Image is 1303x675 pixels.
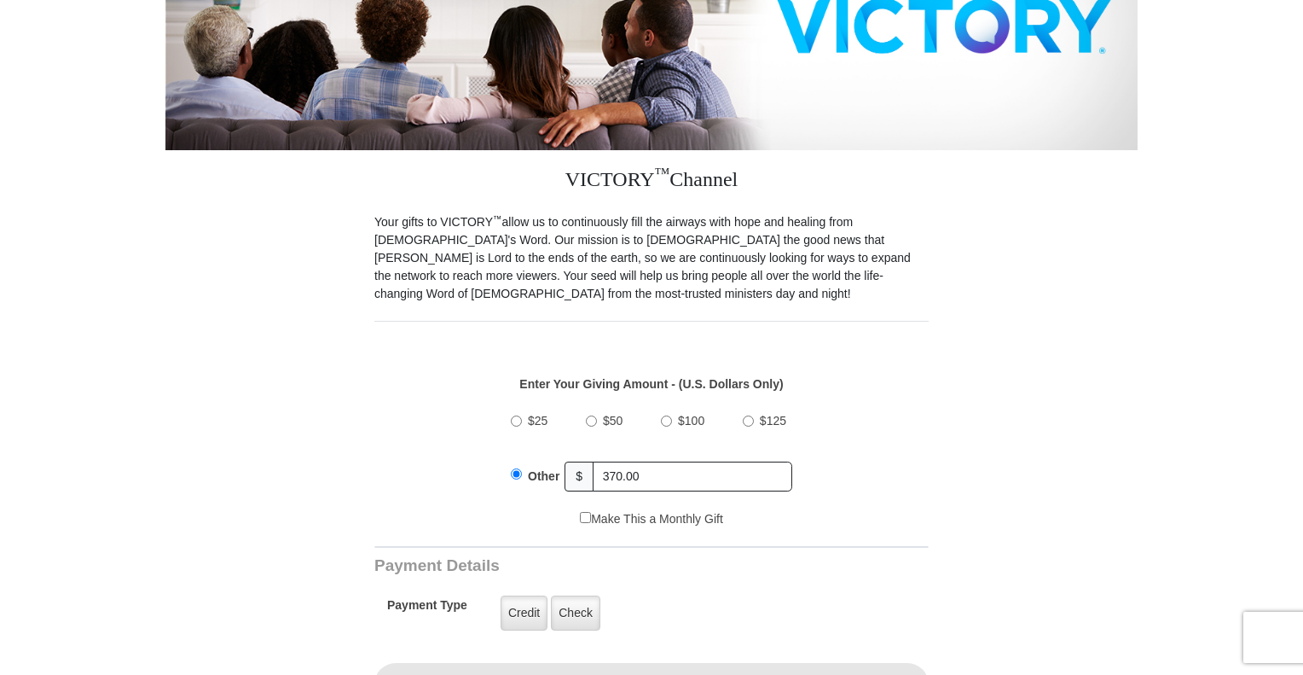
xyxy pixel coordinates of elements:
[493,213,502,224] sup: ™
[374,213,929,303] p: Your gifts to VICTORY allow us to continuously fill the airways with hope and healing from [DEMOG...
[387,598,467,621] h5: Payment Type
[528,469,559,483] span: Other
[528,414,547,428] span: $25
[519,377,783,391] strong: Enter Your Giving Amount - (U.S. Dollars Only)
[655,165,670,182] sup: ™
[580,510,723,528] label: Make This a Monthly Gift
[678,414,704,428] span: $100
[501,596,547,631] label: Credit
[374,556,809,576] h3: Payment Details
[374,150,929,213] h3: VICTORY Channel
[580,512,591,523] input: Make This a Monthly Gift
[760,414,786,428] span: $125
[603,414,623,428] span: $50
[565,462,594,492] span: $
[593,462,792,492] input: Other Amount
[551,596,600,631] label: Check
